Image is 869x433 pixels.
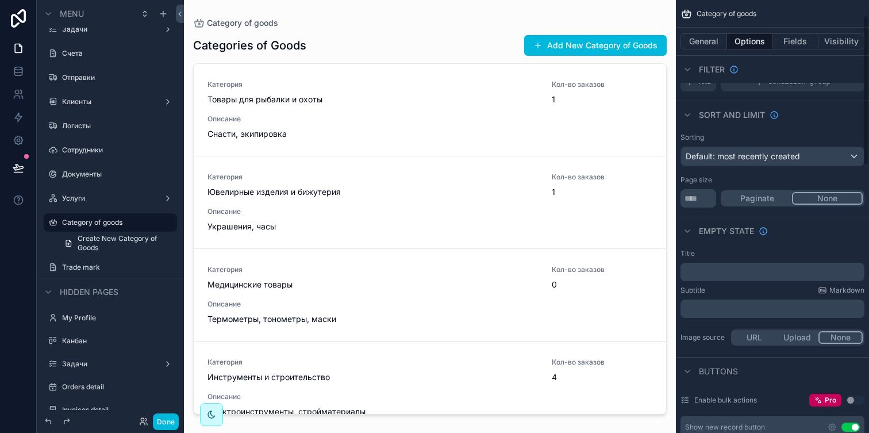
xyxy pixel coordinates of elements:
[207,128,652,140] span: Снасти, экипировка
[62,218,170,227] label: Category of goods
[207,371,538,383] span: Инструменты и строительство
[680,286,705,295] label: Subtitle
[722,192,792,205] button: Paginate
[552,358,653,367] span: Кол-во заказов
[552,173,653,182] span: Кол-во заказов
[62,121,170,131] label: Логисты
[825,396,836,405] span: Pro
[207,207,652,216] span: Описание
[207,221,652,232] span: Украшения, часы
[62,25,154,34] label: Задачи
[60,8,84,20] span: Menu
[62,73,170,82] label: Отправки
[552,371,653,383] span: 4
[207,17,278,29] span: Category of goods
[680,133,704,142] label: Sorting
[78,234,170,252] span: Create New Category of Goods
[207,358,538,367] span: Категория
[699,366,738,377] span: Buttons
[207,114,652,124] span: Описание
[60,286,118,298] span: Hidden pages
[680,300,864,318] div: scrollable content
[818,286,864,295] a: Markdown
[194,249,666,342] a: КатегорияМедицинские товарыКол-во заказов0ОписаниеТермометры, тонометры, маски
[680,147,864,166] button: Default: most recently created
[62,359,154,369] label: Задачи
[62,145,170,155] label: Сотрудники
[697,9,756,18] span: Category of goods
[680,33,727,49] button: General
[207,94,538,105] span: Товары для рыбалки и охоты
[57,234,177,252] a: Create New Category of Goods
[733,331,776,344] button: URL
[552,80,653,89] span: Кол-во заказов
[207,313,652,325] span: Термометры, тонометры, маски
[686,151,800,161] span: Default: most recently created
[207,80,538,89] span: Категория
[699,109,765,121] span: Sort And Limit
[552,279,653,290] span: 0
[773,33,819,49] button: Fields
[62,382,170,392] label: Orders detail
[552,186,653,198] span: 1
[62,170,170,179] label: Документы
[207,300,652,309] span: Описание
[818,33,864,49] button: Visibility
[207,173,538,182] span: Категория
[207,265,538,274] span: Категория
[524,35,667,56] button: Add New Category of Goods
[193,17,278,29] a: Category of goods
[680,263,864,281] div: scrollable content
[552,265,653,274] span: Кол-во заказов
[694,396,757,405] label: Enable bulk actions
[818,331,863,344] button: None
[552,94,653,105] span: 1
[680,333,726,342] label: Image source
[699,64,725,75] span: Filter
[194,64,666,156] a: КатегорияТовары для рыбалки и охотыКол-во заказов1ОписаниеСнасти, экипировка
[207,392,652,401] span: Описание
[727,33,773,49] button: Options
[62,49,170,58] label: Счета
[193,37,306,53] h1: Categories of Goods
[207,406,652,417] span: Электроинструменты, стройматериалы
[62,97,154,106] label: Клиенты
[207,186,538,198] span: Ювелирные изделия и бижутерия
[62,194,154,203] label: Услуги
[699,225,754,237] span: Empty state
[680,175,712,185] label: Page size
[207,279,538,290] span: Медицинские товары
[62,405,170,415] label: Invoices detail
[829,286,864,295] span: Markdown
[62,313,170,323] label: My Profile
[792,192,863,205] button: None
[194,156,666,249] a: КатегорияЮвелирные изделия и бижутерияКол-во заказов1ОписаниеУкрашения, часы
[680,249,695,258] label: Title
[62,263,170,272] label: Trade mark
[776,331,819,344] button: Upload
[62,336,170,346] label: Канбан
[153,413,179,430] button: Done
